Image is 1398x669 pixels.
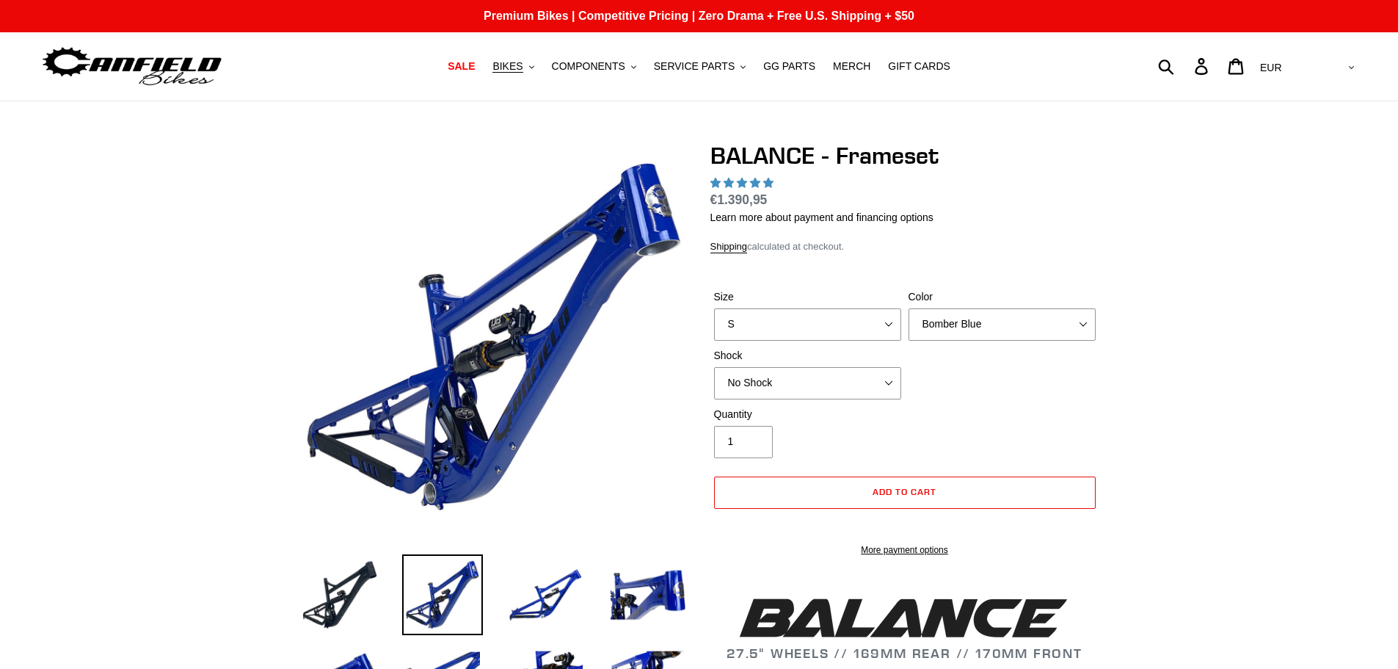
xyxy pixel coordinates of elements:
label: Shock [714,348,901,364]
a: GIFT CARDS [881,57,958,76]
input: Search [1166,50,1204,82]
img: Canfield Bikes [40,43,224,90]
label: Size [714,289,901,305]
img: Load image into Gallery viewer, BALANCE - Frameset [299,554,380,635]
label: Quantity [714,407,901,422]
button: BIKES [485,57,541,76]
img: Load image into Gallery viewer, BALANCE - Frameset [402,554,483,635]
div: calculated at checkout. [710,239,1099,254]
img: Load image into Gallery viewer, BALANCE - Frameset [608,554,688,635]
img: Load image into Gallery viewer, BALANCE - Frameset [505,554,586,635]
span: BIKES [492,60,523,73]
span: Add to cart [873,486,936,497]
a: GG PARTS [756,57,823,76]
span: MERCH [833,60,870,73]
h2: 27.5" WHEELS // 169MM REAR // 170MM FRONT [710,593,1099,662]
h1: BALANCE - Frameset [710,142,1099,170]
button: COMPONENTS [545,57,644,76]
a: Shipping [710,241,748,253]
span: SALE [448,60,475,73]
a: SALE [440,57,482,76]
span: COMPONENTS [552,60,625,73]
span: €1.390,95 [710,192,768,207]
span: GIFT CARDS [888,60,950,73]
a: More payment options [714,543,1096,557]
a: Learn more about payment and financing options [710,211,933,223]
span: GG PARTS [763,60,815,73]
span: 5.00 stars [710,177,776,189]
button: Add to cart [714,477,1096,509]
a: MERCH [826,57,878,76]
span: SERVICE PARTS [654,60,735,73]
label: Color [909,289,1096,305]
button: SERVICE PARTS [647,57,753,76]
